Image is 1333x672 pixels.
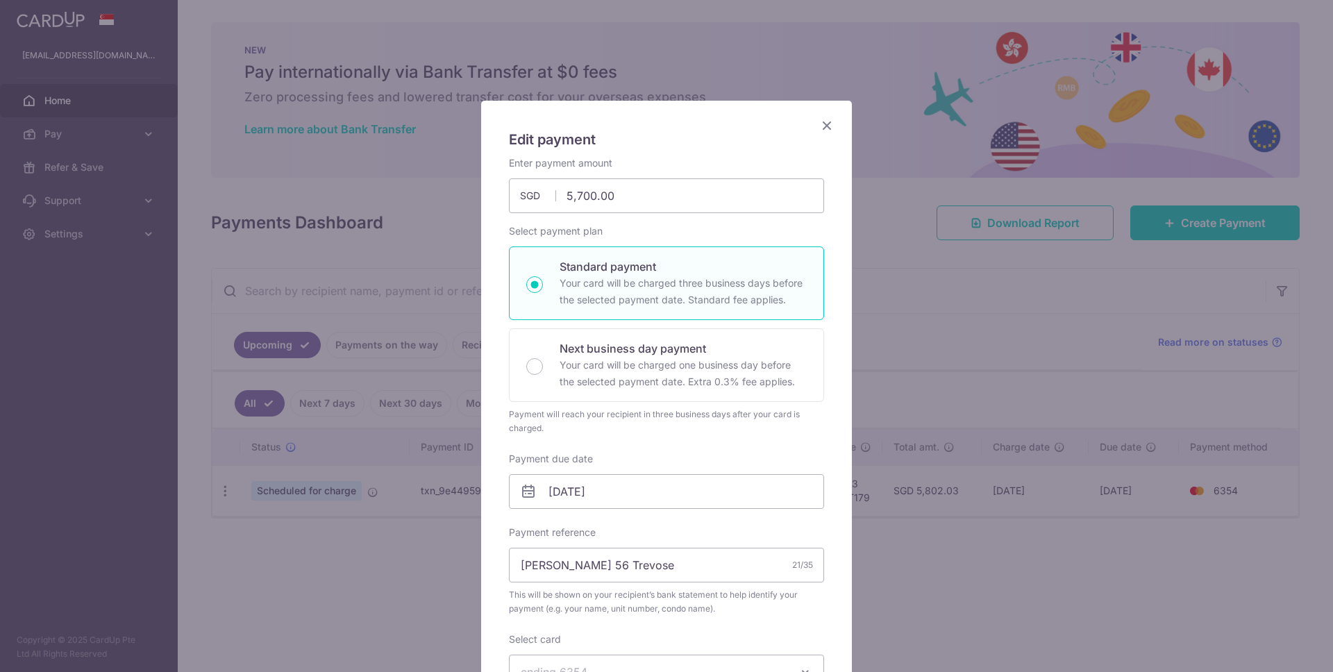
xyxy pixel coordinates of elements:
label: Select card [509,632,561,646]
p: Next business day payment [560,340,807,357]
label: Enter payment amount [509,156,612,170]
span: SGD [520,189,556,203]
div: 21/35 [792,558,813,572]
input: DD / MM / YYYY [509,474,824,509]
div: Payment will reach your recipient in three business days after your card is charged. [509,408,824,435]
p: Standard payment [560,258,807,275]
p: Your card will be charged three business days before the selected payment date. Standard fee appl... [560,275,807,308]
label: Payment reference [509,526,596,539]
button: Close [819,117,835,134]
p: Your card will be charged one business day before the selected payment date. Extra 0.3% fee applies. [560,357,807,390]
input: 0.00 [509,178,824,213]
h5: Edit payment [509,128,824,151]
span: This will be shown on your recipient’s bank statement to help identify your payment (e.g. your na... [509,588,824,616]
label: Select payment plan [509,224,603,238]
label: Payment due date [509,452,593,466]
